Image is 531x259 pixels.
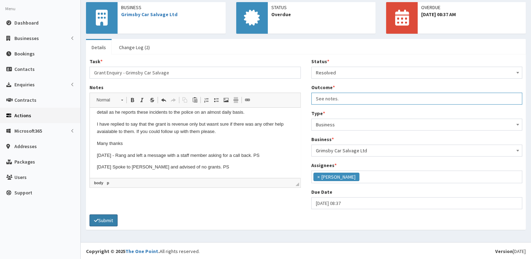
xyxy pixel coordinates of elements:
[14,112,31,119] span: Actions
[168,95,178,105] a: Redo (Ctrl+Y)
[311,67,523,79] span: Resolved
[313,173,359,181] li: Paul Slade
[311,162,337,169] label: Assignees
[421,4,522,11] span: OVERDUE
[93,95,127,105] a: Normal
[86,248,160,254] strong: Copyright © 2025 .
[14,81,35,88] span: Enquiries
[317,173,320,180] span: ×
[93,95,118,105] span: Normal
[14,20,39,26] span: Dashboard
[113,40,155,55] a: Change Log (2)
[211,95,221,105] a: Insert/Remove Bulleted List
[137,95,147,105] a: Italic (Ctrl+I)
[311,145,523,157] span: Grimsby Car Salvage Ltd
[271,11,372,18] span: Overdue
[180,95,190,105] a: Copy (Ctrl+C)
[14,51,35,57] span: Bookings
[311,84,335,91] label: Outcome
[86,40,112,55] a: Details
[127,95,137,105] a: Bold (Ctrl+B)
[311,119,523,131] span: Business
[14,128,42,134] span: Microsoft365
[14,174,27,180] span: Users
[311,58,329,65] label: Status
[105,180,111,186] a: p element
[90,108,300,178] iframe: Rich Text Editor, notes
[311,110,325,117] label: Type
[14,97,36,103] span: Contracts
[147,95,157,105] a: Strike Through
[201,95,211,105] a: Insert/Remove Numbered List
[125,248,158,254] a: The One Point
[316,68,518,78] span: Resolved
[14,143,37,150] span: Addresses
[243,95,252,105] a: Link (Ctrl+L)
[495,248,526,255] div: [DATE]
[231,95,241,105] a: Insert Horizontal Line
[159,95,168,105] a: Undo (Ctrl+Z)
[14,159,35,165] span: Packages
[89,84,104,91] label: Notes
[311,136,334,143] label: Business
[121,11,178,18] a: Grimsby Car Salvage Ltd
[14,190,32,196] span: Support
[296,182,299,186] span: Drag to resize
[271,4,372,11] span: Status
[89,58,102,65] label: Task
[190,95,200,105] a: Paste (Ctrl+V)
[316,146,518,155] span: Grimsby Car Salvage Ltd
[14,66,35,72] span: Contacts
[421,11,522,18] span: [DATE] 08:37 AM
[121,4,222,11] span: Business
[93,180,105,186] a: body element
[14,35,39,41] span: Businesses
[311,188,332,195] label: Due Date
[316,120,518,129] span: Business
[495,248,513,254] b: Version
[89,214,118,226] button: Submit
[221,95,231,105] a: Image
